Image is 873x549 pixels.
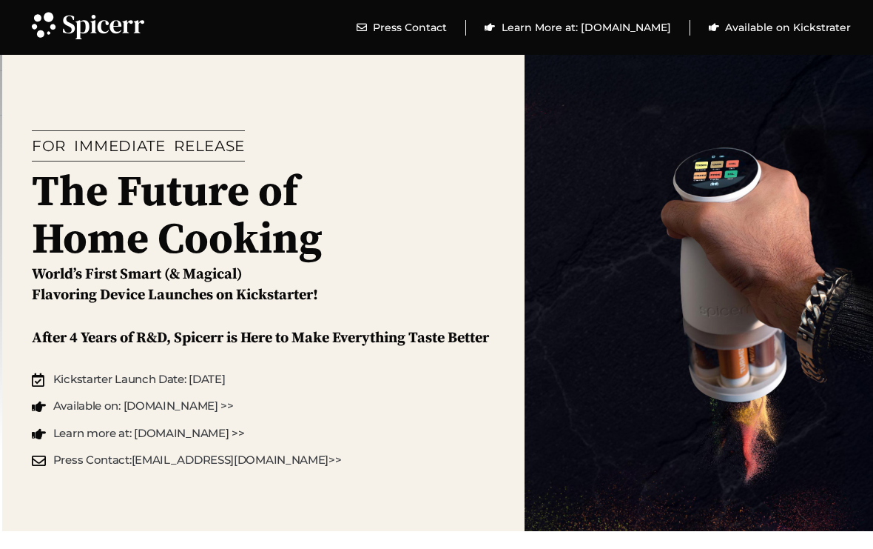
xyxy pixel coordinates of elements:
h2: After 4 Years of R&D, Spicerr is Here to Make Everything Taste Better [32,328,489,349]
a: Press Contact [357,20,448,36]
span: Learn More at: [DOMAIN_NAME] [498,20,671,36]
a: Learn more at: [DOMAIN_NAME] >> [32,425,342,442]
a: Available on Kickstrater [709,20,852,36]
span: Press Contact: [EMAIL_ADDRESS][DOMAIN_NAME] >> [50,452,342,469]
a: Available on: [DOMAIN_NAME] >> [32,398,342,415]
span: Available on Kickstrater [721,20,851,36]
span: Kickstarter Launch Date: [DATE] [50,371,226,388]
h1: The Future of Home Cooking [32,170,340,264]
span: Available on: [DOMAIN_NAME] >> [50,398,234,415]
span: Learn more at: [DOMAIN_NAME] >> [50,425,245,442]
a: Press Contact:[EMAIL_ADDRESS][DOMAIN_NAME]>> [32,452,342,469]
h2: World’s First Smart (& Magical) Flavoring Device Launches on Kickstarter! [32,264,318,306]
a: Learn More at: [DOMAIN_NAME] [485,20,671,36]
span: Press Contact [369,20,447,36]
h1: FOR IMMEDIATE RELEASE [32,139,245,153]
